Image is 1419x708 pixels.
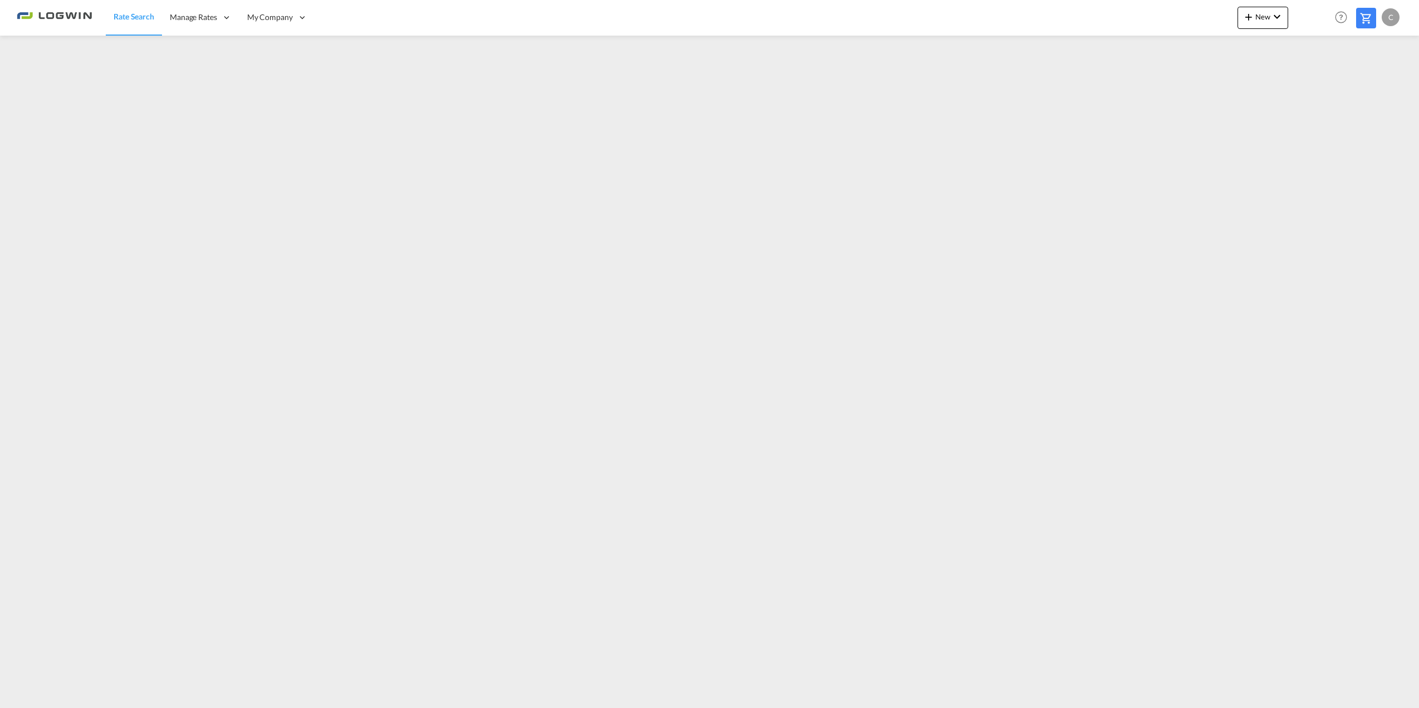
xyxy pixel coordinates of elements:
[170,12,217,23] span: Manage Rates
[1238,7,1288,29] button: icon-plus 400-fgNewicon-chevron-down
[1332,8,1356,28] div: Help
[1382,8,1400,26] div: C
[247,12,293,23] span: My Company
[1242,12,1284,21] span: New
[1242,10,1255,23] md-icon: icon-plus 400-fg
[1270,10,1284,23] md-icon: icon-chevron-down
[17,5,92,30] img: 2761ae10d95411efa20a1f5e0282d2d7.png
[1332,8,1351,27] span: Help
[114,12,154,21] span: Rate Search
